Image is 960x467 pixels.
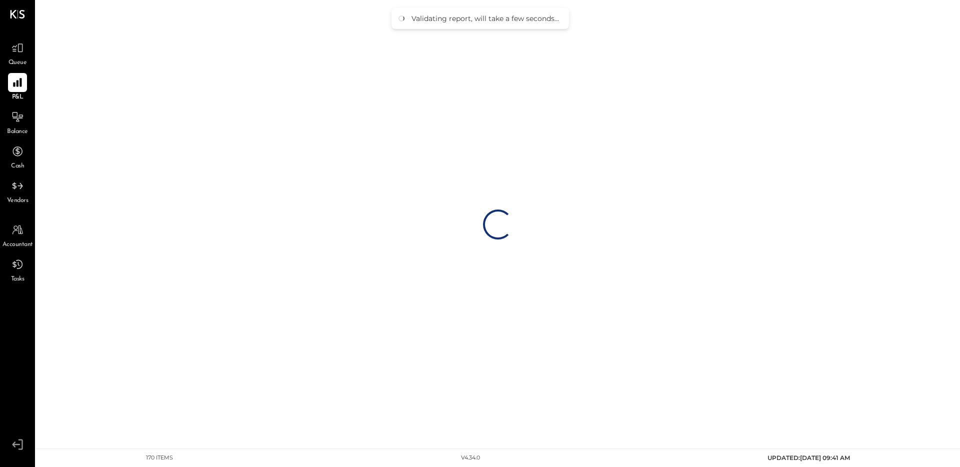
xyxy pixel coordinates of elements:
span: UPDATED: [DATE] 09:41 AM [767,454,850,461]
span: Accountant [2,240,33,249]
a: Tasks [0,255,34,284]
span: Queue [8,58,27,67]
a: Vendors [0,176,34,205]
div: Validating report, will take a few seconds... [411,14,559,23]
span: P&L [12,93,23,102]
span: Balance [7,127,28,136]
a: Balance [0,107,34,136]
span: Tasks [11,275,24,284]
a: Queue [0,38,34,67]
a: Accountant [0,220,34,249]
a: Cash [0,142,34,171]
span: Cash [11,162,24,171]
div: v 4.34.0 [461,454,480,462]
a: P&L [0,73,34,102]
div: 170 items [146,454,173,462]
span: Vendors [7,196,28,205]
